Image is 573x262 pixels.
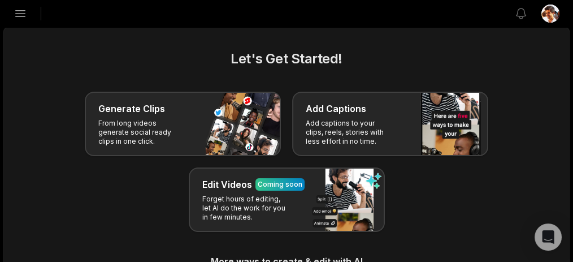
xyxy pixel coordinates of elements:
[535,224,562,251] div: Open Intercom Messenger
[98,102,165,115] h3: Generate Clips
[306,102,366,115] h3: Add Captions
[98,119,186,146] p: From long videos generate social ready clips in one click.
[258,179,302,190] div: Coming soon
[306,119,393,146] p: Add captions to your clips, reels, stories with less effort in no time.
[202,178,252,191] h3: Edit Videos
[18,49,555,69] h2: Let's Get Started!
[202,195,290,222] p: Forget hours of editing, let AI do the work for you in few minutes.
